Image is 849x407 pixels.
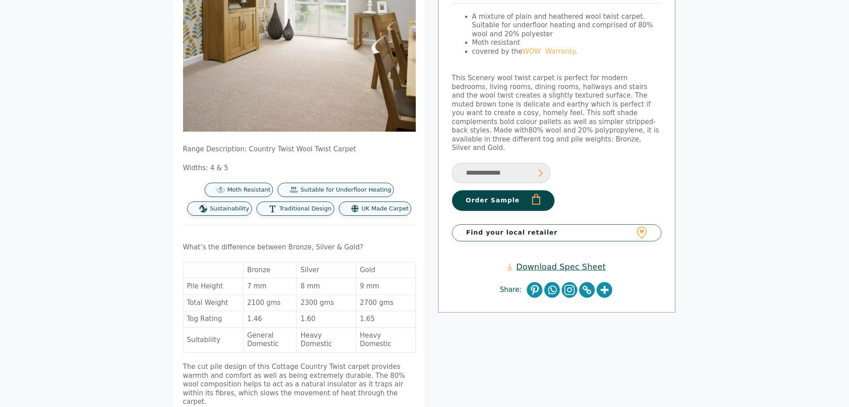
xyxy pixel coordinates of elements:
td: 2300 gms [297,295,356,312]
p: Widths: 4 & 5 [183,164,416,173]
button: Order Sample [452,190,555,211]
a: Find your local retailer [452,224,661,241]
td: Tog Rating [183,311,244,328]
a: Download Spec Sheet [507,261,606,272]
span: Moth Resistant [227,186,271,194]
td: Gold [356,262,416,279]
td: Suitability [183,328,244,353]
span: Share: [500,286,526,295]
a: WOW Warranty [522,47,575,56]
a: Instagram [562,282,577,298]
td: 2100 gms [243,295,297,312]
span: Moth resistant [472,39,520,47]
td: Heavy Domestic [297,328,356,353]
a: Copy Link [579,282,595,298]
span: UK Made Carpet [362,205,409,213]
span: A mixture of plain and heathered wool twist carpet. Suitable for underfloor heating and comprised... [472,13,653,38]
span: Traditional Design [279,205,332,213]
span: The cut pile design of this Cottage Country Twist carpet provides warmth and comfort as well as b... [183,363,405,406]
td: 2700 gms [356,295,416,312]
td: 1.60 [297,311,356,328]
span: This Scenery wool twist carpet is perfect for modern bedrooms, living rooms, dining rooms, hallwa... [452,74,656,134]
p: What’s the difference between Bronze, Silver & Gold? [183,243,416,252]
td: General Domestic [243,328,297,353]
a: More [597,282,612,298]
td: Pile Height [183,278,244,295]
td: 9 mm [356,278,416,295]
td: 1.46 [243,311,297,328]
td: Heavy Domestic [356,328,416,353]
span: Suitable for Underfloor Heating [300,186,391,194]
a: Pinterest [527,282,542,298]
p: Range Description: Country Twist Wool Twist Carpet [183,145,416,154]
a: Whatsapp [544,282,560,298]
span: 80% wool and 20% polypropylene, it is available in three different tog and pile weights: Bronze, ... [452,126,659,152]
span: Sustainability [210,205,249,213]
td: 8 mm [297,278,356,295]
td: 1.65 [356,311,416,328]
li: covered by the . [472,47,661,56]
td: Total Weight [183,295,244,312]
td: Silver [297,262,356,279]
td: 7 mm [243,278,297,295]
td: Bronze [243,262,297,279]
